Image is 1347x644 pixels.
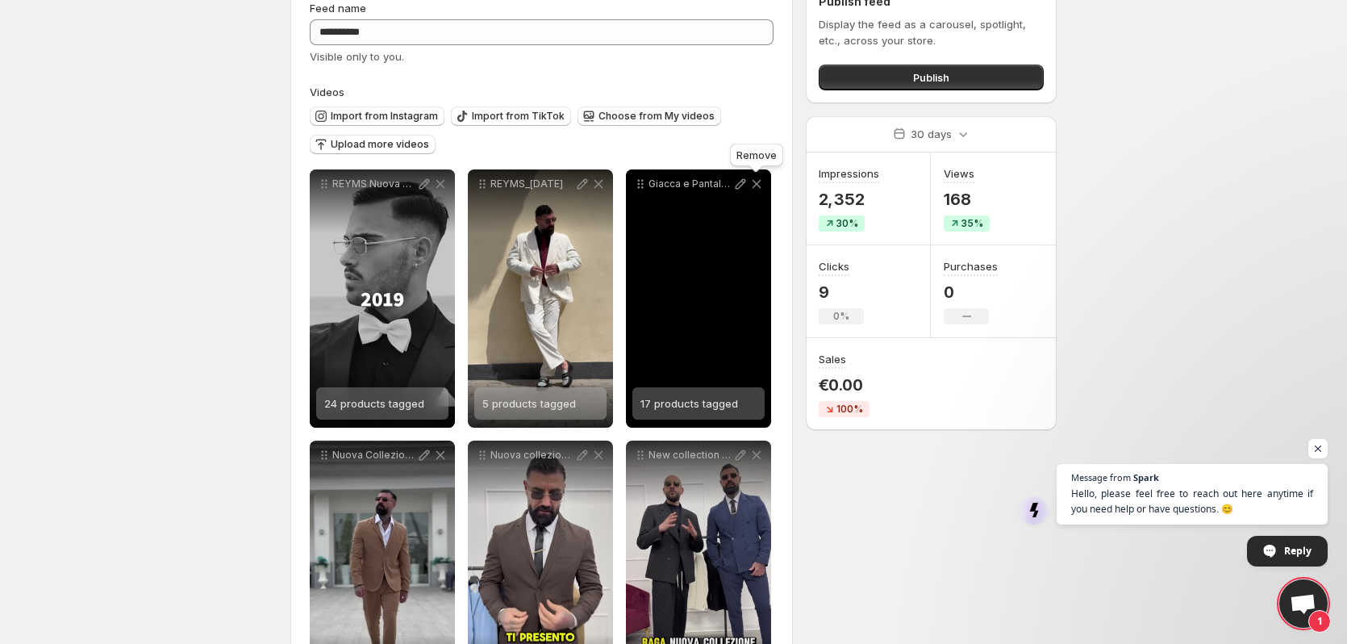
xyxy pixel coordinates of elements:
span: 30% [836,217,858,230]
span: Publish [913,69,949,86]
p: Giacca e Pantalone 79 [648,178,732,190]
span: Choose from My videos [598,110,715,123]
span: 17 products tagged [640,397,738,410]
span: 0% [833,310,849,323]
p: Display the feed as a carousel, spotlight, etc., across your store. [819,16,1044,48]
span: 24 products tagged [324,397,424,410]
div: REYMS_[DATE]5 products tagged [468,169,613,428]
span: Message from [1071,473,1131,482]
h3: Impressions [819,165,879,182]
span: Visible only to you. [310,50,404,63]
span: 100% [836,403,863,416]
p: 0 [944,282,998,302]
p: 168 [944,190,990,209]
p: REYMS_[DATE] [490,178,574,190]
span: 5 products tagged [482,397,576,410]
div: Open chat [1279,579,1328,628]
p: New collection Doppio petto gessato Giacca e Pantalone 79 [648,449,732,462]
span: Videos [310,86,344,98]
button: Choose from My videos [578,107,721,126]
div: Giacca e Pantalone 7917 products tagged [626,169,771,428]
span: 35% [961,217,983,230]
span: Feed name [310,2,366,15]
button: Import from Instagram [310,107,444,126]
p: REYMS Nuova Collezione Cerimonia 2025 Nuove linee stessa cura nei dettagli Uneleganza rinnovata p... [332,178,416,190]
button: Import from TikTok [451,107,571,126]
span: Hello, please feel free to reach out here anytime if you need help or have questions. 😊 [1071,486,1313,516]
span: Import from TikTok [472,110,565,123]
p: 2,352 [819,190,879,209]
p: Nuova collezione [PERSON_NAME] e Pantalone 79 [490,449,574,462]
p: 30 days [911,126,952,142]
div: REYMS Nuova Collezione Cerimonia 2025 Nuove linee stessa cura nei dettagli Uneleganza rinnovata p... [310,169,455,428]
span: 1 [1308,610,1331,633]
h3: Sales [819,351,846,367]
span: Spark [1133,473,1159,482]
span: Import from Instagram [331,110,438,123]
span: Reply [1284,537,1312,565]
button: Upload more videos [310,135,436,154]
h3: Purchases [944,258,998,274]
p: €0.00 [819,375,870,395]
button: Publish [819,65,1044,90]
h3: Views [944,165,974,182]
p: Nuova Collezione Cerimonia Giacca e Pantalone 80 Ti aspetto in store cia guagli modauomo perte vi... [332,449,416,462]
span: Upload more videos [331,138,429,151]
h3: Clicks [819,258,849,274]
p: 9 [819,282,864,302]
